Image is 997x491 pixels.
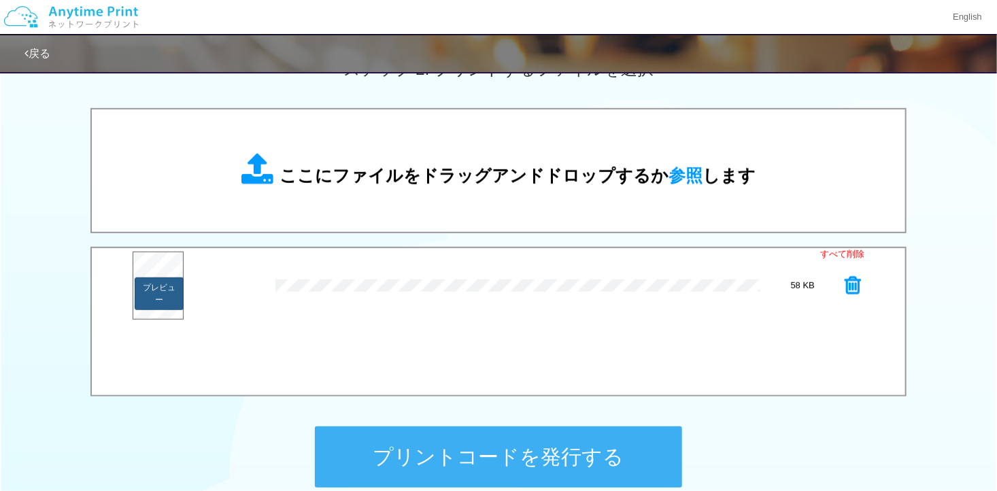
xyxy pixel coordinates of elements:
[760,280,845,292] div: 58 KB
[820,248,864,261] a: すべて削除
[280,166,756,185] span: ここにファイルをドラッグアンドドロップするか します
[24,48,50,59] a: 戻る
[135,277,184,310] button: プレビュー
[343,60,654,78] span: ステップ 2: プリントするファイルを選択
[669,166,703,185] span: 参照
[315,426,682,488] button: プリントコードを発行する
